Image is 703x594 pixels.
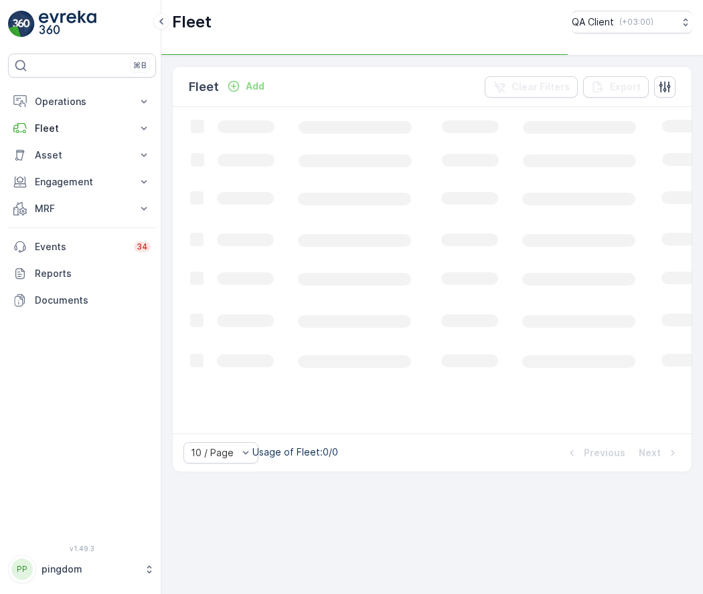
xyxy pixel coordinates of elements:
[8,115,156,142] button: Fleet
[189,78,219,96] p: Fleet
[172,11,212,33] p: Fleet
[610,80,641,94] p: Export
[8,260,156,287] a: Reports
[584,446,625,460] p: Previous
[8,142,156,169] button: Asset
[35,294,151,307] p: Documents
[564,445,627,461] button: Previous
[35,202,129,215] p: MRF
[637,445,681,461] button: Next
[8,287,156,314] a: Documents
[252,446,338,459] p: Usage of Fleet : 0/0
[572,15,614,29] p: QA Client
[11,559,33,580] div: PP
[246,80,264,93] p: Add
[35,267,151,280] p: Reports
[8,88,156,115] button: Operations
[35,95,129,108] p: Operations
[222,78,270,94] button: Add
[8,169,156,195] button: Engagement
[35,148,129,162] p: Asset
[137,241,148,252] p: 34
[35,240,126,254] p: Events
[8,555,156,583] button: PPpingdom
[42,563,137,576] p: pingdom
[35,122,129,135] p: Fleet
[8,544,156,553] span: v 1.49.3
[8,11,35,37] img: logo
[133,60,147,71] p: ⌘B
[639,446,661,460] p: Next
[8,233,156,260] a: Events34
[39,11,96,37] img: logo_light-DOdMpM7g.png
[8,195,156,222] button: MRF
[572,11,692,33] button: QA Client(+03:00)
[583,76,649,98] button: Export
[512,80,570,94] p: Clear Filters
[35,175,129,189] p: Engagement
[485,76,578,98] button: Clear Filters
[619,17,653,27] p: ( +03:00 )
